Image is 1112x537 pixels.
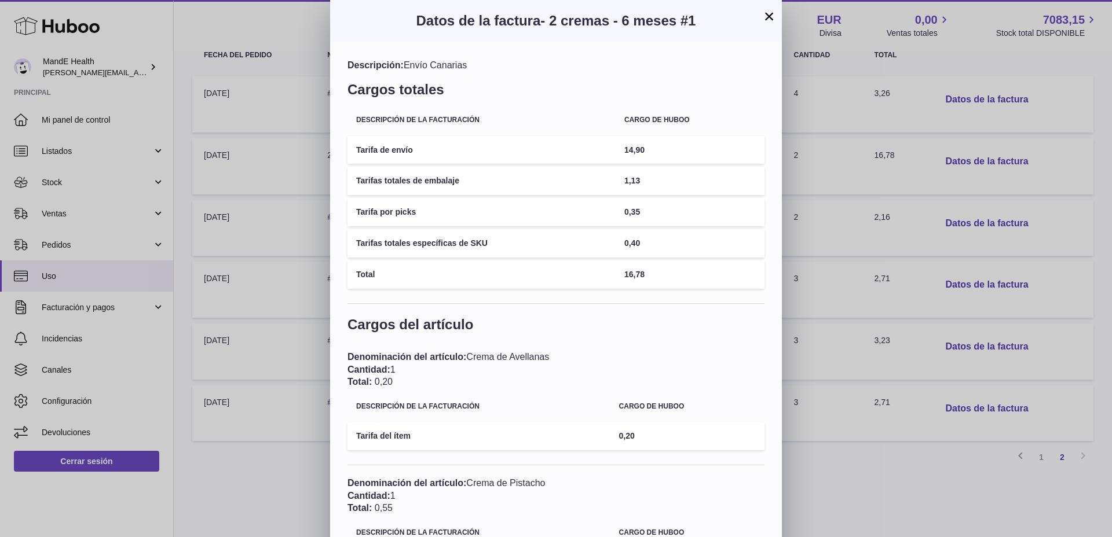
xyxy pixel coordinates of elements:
th: Descripción de la facturación [348,394,610,419]
td: Total [348,260,616,289]
div: Envío Canarias [348,59,765,72]
button: × [762,9,776,23]
td: Tarifa por picks [348,198,616,226]
span: 0,20 [375,377,393,387]
span: Total: [348,377,372,387]
th: Descripción de la facturación [348,108,616,133]
span: 0,20 [619,431,635,440]
td: Tarifa de envío [348,136,616,164]
td: Tarifas totales específicas de SKU [348,229,616,258]
span: 1,13 [624,176,640,185]
td: Tarifas totales de embalaje [348,167,616,195]
span: 16,78 [624,270,645,279]
h3: Cargos del artículo [348,315,765,340]
span: Cantidad: [348,491,390,501]
span: 0,55 [375,503,393,513]
span: 0,35 [624,207,640,216]
th: Cargo de Huboo [610,394,765,419]
span: 0,40 [624,238,640,248]
span: Total: [348,503,372,513]
span: Denominación del artículo: [348,352,466,362]
span: 14,90 [624,145,645,155]
th: Cargo de Huboo [616,108,765,133]
div: Crema de Pistacho 1 [348,477,765,514]
span: Denominación del artículo: [348,478,466,488]
span: Cantidad: [348,365,390,374]
span: Descripción: [348,60,404,70]
div: Crema de Avellanas 1 [348,351,765,388]
td: Tarifa del ítem [348,422,610,450]
h3: Cargos totales [348,80,765,105]
h3: Datos de la factura [348,12,765,30]
span: - 2 cremas - 6 meses #1 [540,13,696,28]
